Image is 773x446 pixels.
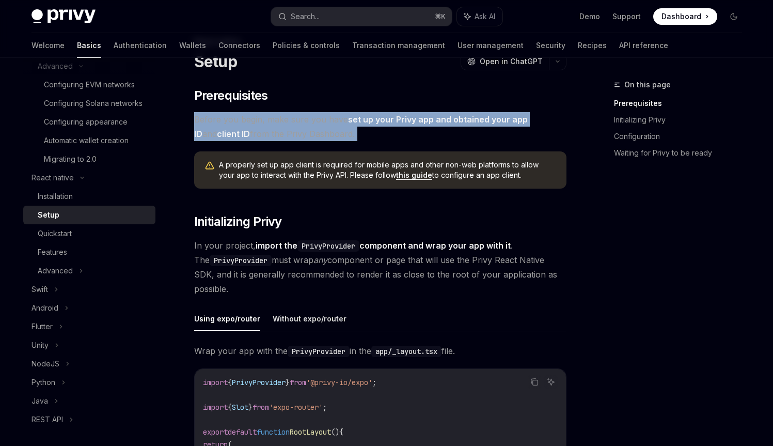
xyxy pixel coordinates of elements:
a: set up your Privy app and obtained your app ID [194,114,528,140]
img: dark logo [31,9,96,24]
a: Features [23,243,155,262]
a: this guide [396,171,432,180]
h1: Setup [194,52,237,71]
span: ; [372,378,376,387]
a: Wallets [179,33,206,58]
span: ⌘ K [435,12,446,21]
a: API reference [619,33,668,58]
a: Migrating to 2.0 [23,150,155,168]
div: Advanced [38,265,73,277]
span: On this page [624,79,671,91]
span: Prerequisites [194,87,268,104]
span: A properly set up app client is required for mobile apps and other non-web platforms to allow you... [219,160,556,180]
a: Authentication [114,33,167,58]
a: Quickstart [23,224,155,243]
span: from [253,403,269,412]
div: Configuring EVM networks [44,79,135,91]
a: Automatic wallet creation [23,131,155,150]
button: Ask AI [457,7,502,26]
span: { [228,403,232,412]
a: Setup [23,206,155,224]
span: export [203,427,228,437]
div: Features [38,246,67,258]
button: Without expo/router [273,306,346,331]
a: Waiting for Privy to be ready [614,145,750,161]
a: Basics [77,33,101,58]
a: Welcome [31,33,65,58]
a: Demo [579,11,600,22]
span: 'expo-router' [269,403,323,412]
button: Copy the contents from the code block [528,375,541,389]
div: Java [31,395,48,407]
a: Transaction management [352,33,445,58]
a: Support [612,11,641,22]
span: '@privy-io/expo' [306,378,372,387]
div: REST API [31,413,63,426]
span: { [339,427,343,437]
span: } [286,378,290,387]
a: client ID [217,129,250,140]
a: Initializing Privy [614,112,750,128]
div: Android [31,302,58,314]
a: Policies & controls [273,33,340,58]
code: app/_layout.tsx [371,346,441,357]
button: Search...⌘K [271,7,452,26]
div: Unity [31,339,49,351]
div: NodeJS [31,358,59,370]
button: Using expo/router [194,306,260,331]
div: Search... [291,10,320,23]
span: In your project, . The must wrap component or page that will use the Privy React Native SDK, and ... [194,238,566,296]
a: Connectors [218,33,260,58]
a: Configuration [614,128,750,145]
a: Recipes [578,33,607,58]
span: function [257,427,290,437]
div: Flutter [31,320,53,333]
code: PrivyProvider [297,240,359,252]
a: Prerequisites [614,95,750,112]
code: PrivyProvider [288,346,350,357]
div: Automatic wallet creation [44,134,129,147]
div: Configuring Solana networks [44,97,143,110]
div: Installation [38,190,73,203]
a: User management [458,33,524,58]
span: () [331,427,339,437]
code: PrivyProvider [210,255,272,266]
span: Wrap your app with the in the file. [194,344,566,358]
strong: import the component and wrap your app with it [256,240,511,251]
span: from [290,378,306,387]
a: Configuring appearance [23,113,155,131]
div: React native [31,172,74,184]
a: Security [536,33,565,58]
span: RootLayout [290,427,331,437]
div: Python [31,376,55,389]
button: Open in ChatGPT [461,53,549,70]
span: { [228,378,232,387]
button: Ask AI [544,375,558,389]
svg: Warning [204,161,215,171]
span: Slot [232,403,248,412]
button: Toggle dark mode [725,8,742,25]
span: ; [323,403,327,412]
em: any [313,255,327,265]
div: Quickstart [38,227,72,240]
span: } [248,403,253,412]
span: Before you begin, make sure you have and from the Privy Dashboard. [194,112,566,141]
a: Configuring Solana networks [23,94,155,113]
span: import [203,378,228,387]
a: Dashboard [653,8,717,25]
a: Installation [23,187,155,206]
div: Configuring appearance [44,116,128,128]
div: Setup [38,209,59,221]
span: Ask AI [475,11,495,22]
div: Swift [31,283,48,296]
span: Initializing Privy [194,213,282,230]
span: default [228,427,257,437]
span: Dashboard [661,11,701,22]
a: Configuring EVM networks [23,75,155,94]
span: PrivyProvider [232,378,286,387]
span: import [203,403,228,412]
div: Migrating to 2.0 [44,153,97,165]
span: Open in ChatGPT [480,56,543,67]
